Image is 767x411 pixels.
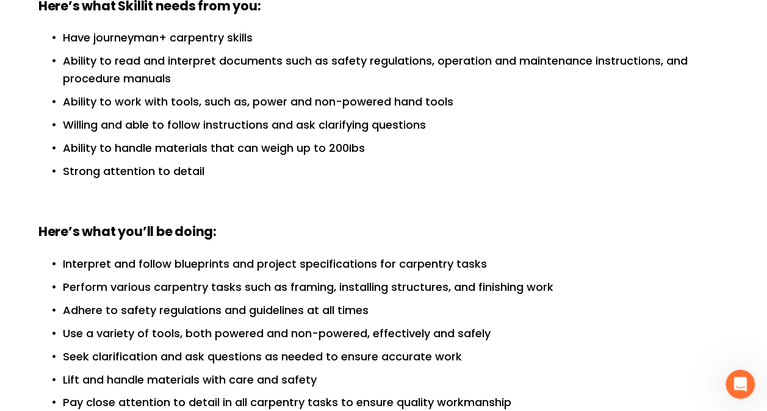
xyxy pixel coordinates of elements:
p: Interpret and follow blueprints and project specifications for carpentry tasks [63,256,729,273]
p: Ability to read and interpret documents such as safety regulations, operation and maintenance ins... [63,52,729,88]
p: Adhere to safety regulations and guidelines at all times [63,302,729,320]
p: Strong attention to detail [63,163,729,180]
p: Use a variety of tools, both powered and non-powered, effectively and safely [63,325,729,343]
p: Seek clarification and ask questions as needed to ensure accurate work [63,348,729,366]
p: Willing and able to follow instructions and ask clarifying questions [63,116,729,134]
iframe: Intercom live chat [726,370,755,399]
p: Ability to handle materials that can weigh up to 200Ibs [63,140,729,157]
strong: Here’s what you’ll be doing: [38,223,217,240]
p: Lift and handle materials with care and safety [63,371,729,389]
p: Have journeyman+ carpentry skills [63,29,729,47]
p: Perform various carpentry tasks such as framing, installing structures, and finishing work [63,279,729,296]
p: Ability to work with tools, such as, power and non-powered hand tools [63,93,729,111]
